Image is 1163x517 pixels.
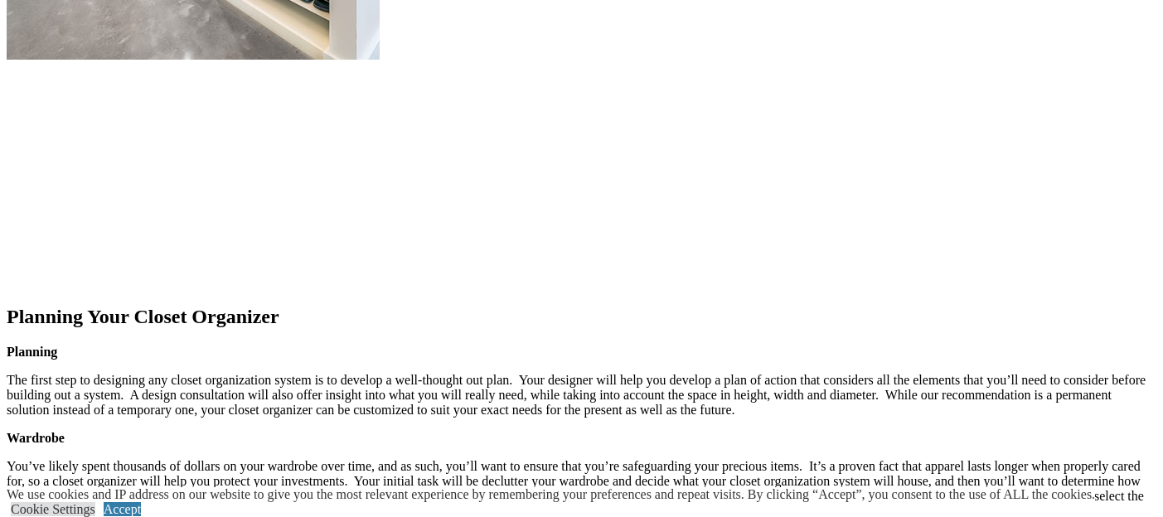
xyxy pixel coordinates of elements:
p: The first step to designing any closet organization system is to develop a well-thought out plan.... [7,373,1156,418]
a: Accept [104,502,141,516]
strong: Planning [7,345,57,359]
strong: Wardrobe [7,431,65,445]
h2: Planning Your Closet Organizer [7,306,1156,328]
div: We use cookies and IP address on our website to give you the most relevant experience by remember... [7,487,1095,502]
a: Cookie Settings [11,502,95,516]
